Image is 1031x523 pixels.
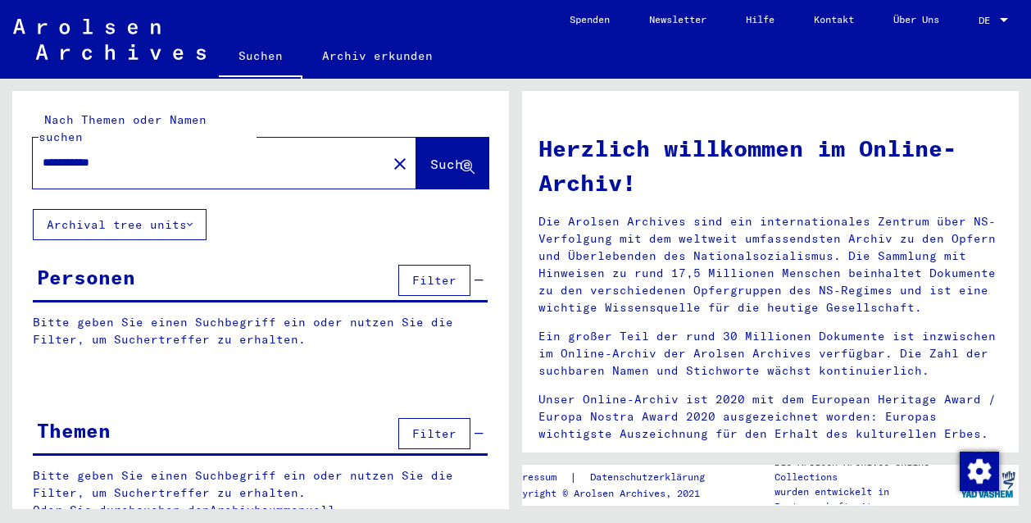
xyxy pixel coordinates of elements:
[416,138,488,189] button: Suche
[39,112,207,144] mat-label: Nach Themen oder Namen suchen
[538,213,1002,316] p: Die Arolsen Archives sind ein internationales Zentrum über NS-Verfolgung mit dem weltweit umfasse...
[538,328,1002,380] p: Ein großer Teil der rund 30 Millionen Dokumente ist inzwischen im Online-Archiv der Arolsen Archi...
[979,15,997,26] span: DE
[302,36,452,75] a: Archiv erkunden
[412,273,456,288] span: Filter
[774,484,957,514] p: wurden entwickelt in Partnerschaft mit
[33,314,488,348] p: Bitte geben Sie einen Suchbegriff ein oder nutzen Sie die Filter, um Suchertreffer zu erhalten.
[390,154,410,174] mat-icon: close
[959,451,998,490] div: Zustimmung ändern
[13,19,206,60] img: Arolsen_neg.svg
[37,262,135,292] div: Personen
[960,452,999,491] img: Zustimmung ändern
[538,131,1002,200] h1: Herzlich willkommen im Online-Archiv!
[505,469,570,486] a: Impressum
[33,467,488,519] p: Bitte geben Sie einen Suchbegriff ein oder nutzen Sie die Filter, um Suchertreffer zu erhalten. O...
[210,503,284,517] a: Archivbaum
[538,391,1002,443] p: Unser Online-Archiv ist 2020 mit dem European Heritage Award / Europa Nostra Award 2020 ausgezeic...
[33,209,207,240] button: Archival tree units
[219,36,302,79] a: Suchen
[384,147,416,180] button: Clear
[774,455,957,484] p: Die Arolsen Archives Online-Collections
[505,469,724,486] div: |
[957,464,1019,505] img: yv_logo.png
[577,469,724,486] a: Datenschutzerklärung
[430,156,471,172] span: Suche
[398,265,470,296] button: Filter
[37,416,111,445] div: Themen
[398,418,470,449] button: Filter
[412,426,456,441] span: Filter
[505,486,724,501] p: Copyright © Arolsen Archives, 2021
